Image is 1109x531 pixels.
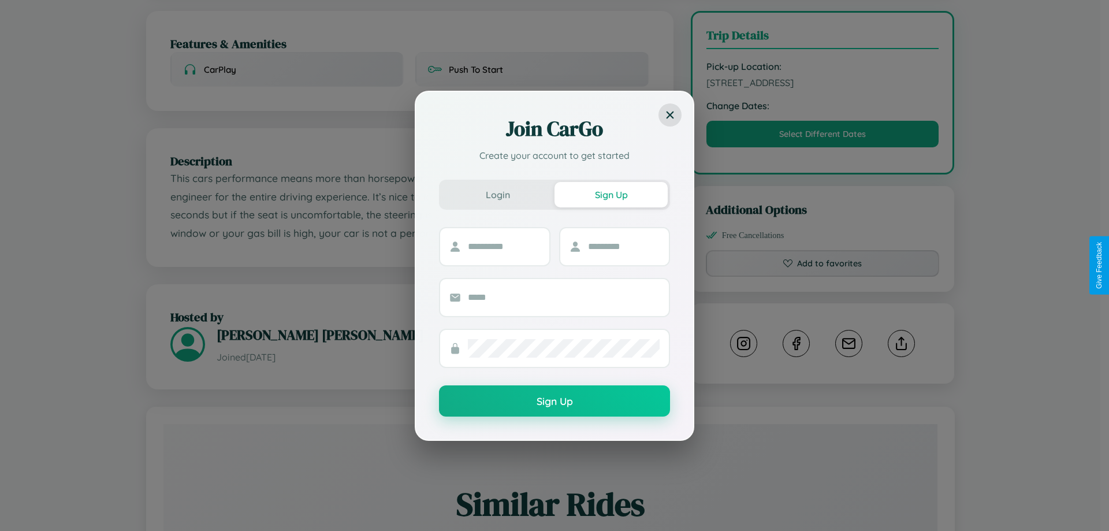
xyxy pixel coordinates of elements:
[554,182,668,207] button: Sign Up
[439,115,670,143] h2: Join CarGo
[439,148,670,162] p: Create your account to get started
[441,182,554,207] button: Login
[1095,242,1103,289] div: Give Feedback
[439,385,670,417] button: Sign Up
